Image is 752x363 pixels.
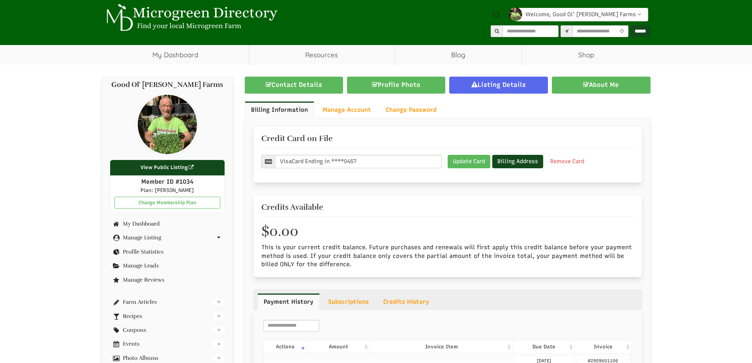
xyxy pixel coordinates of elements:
[141,178,193,185] span: Member ID #1034
[513,340,575,354] th: Due Date: activate to sort column ascending
[257,293,320,310] a: Payment History
[509,8,522,21] img: pimage 1034 457 photo
[213,299,225,305] span: 0
[110,277,225,283] a: Manage Reviews
[316,102,377,118] a: Manage Account
[379,102,443,118] a: Change Password
[261,224,634,239] h1: $0.00
[618,29,626,34] i: Use Current Location
[110,160,225,175] a: View Public Listing
[370,340,513,354] th: Invoice Item: activate to sort column ascending
[261,203,634,212] h3: Credits Available
[213,340,225,347] span: 0
[395,45,521,65] a: Blog
[448,155,490,168] a: Update Card
[255,243,640,269] div: This is your current credit balance. Future purchases and renewals will first apply this credit b...
[492,155,543,168] button: Billing Address
[552,77,650,94] a: About Me
[110,341,225,347] a: 0 Events
[377,293,435,310] a: Credits History
[213,327,225,333] span: 0
[245,102,314,118] a: Billing Information
[110,263,225,269] a: Manage Leads
[264,340,307,354] th: Actions: activate to sort column ascending
[102,4,279,32] img: Microgreen Directory
[213,313,225,319] span: 0
[110,327,225,333] a: 0 Coupons
[110,355,225,361] a: 0 Photo Albums
[136,93,199,156] img: pimage 1034 457 photo
[347,77,445,94] a: Profile Photo
[261,134,634,143] h3: Credit Card on File
[449,77,548,94] a: Listing Details
[110,81,225,89] h4: Good Ol' [PERSON_NAME] Farms
[322,293,375,310] a: Subscriptions
[110,313,225,319] a: 0 Recipes
[213,355,225,361] span: 0
[575,340,632,354] th: Invoice: activate to sort column ascending
[110,299,225,305] a: 0 Farm Articles
[110,249,225,255] a: Profile Statistics
[110,221,225,227] a: My Dashboard
[110,235,225,241] a: Manage Listing
[245,77,343,94] a: Contact Details
[545,155,589,168] a: Remove Card
[102,45,249,65] a: My Dashboard
[522,45,650,65] a: Shop
[249,45,394,65] a: Resources
[114,197,221,209] a: Change Membership Plan
[141,187,194,193] span: Plan: [PERSON_NAME]
[275,155,442,168] span: Visa 0467
[515,8,648,21] a: Welcome, Good Ol' [PERSON_NAME] Farms
[307,340,370,354] th: Amount: activate to sort column ascending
